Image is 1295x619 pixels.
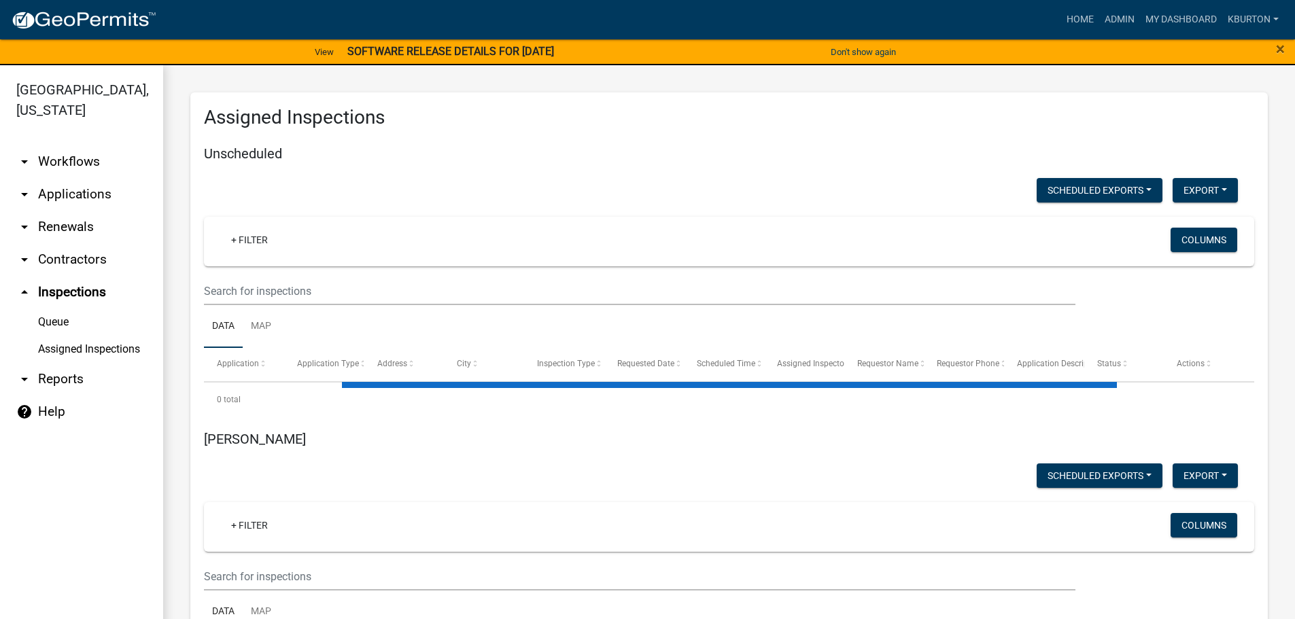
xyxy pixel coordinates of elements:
[16,154,33,170] i: arrow_drop_down
[1037,178,1162,202] button: Scheduled Exports
[844,348,925,381] datatable-header-cell: Requestor Name
[604,348,684,381] datatable-header-cell: Requested Date
[284,348,364,381] datatable-header-cell: Application Type
[217,359,259,368] span: Application
[857,359,918,368] span: Requestor Name
[204,145,1254,162] h5: Unscheduled
[377,359,407,368] span: Address
[297,359,359,368] span: Application Type
[697,359,755,368] span: Scheduled Time
[1037,463,1162,488] button: Scheduled Exports
[1097,359,1121,368] span: Status
[1222,7,1284,33] a: kburton
[204,563,1075,590] input: Search for inspections
[204,348,284,381] datatable-header-cell: Application
[204,106,1254,129] h3: Assigned Inspections
[537,359,595,368] span: Inspection Type
[524,348,604,381] datatable-header-cell: Inspection Type
[16,404,33,420] i: help
[364,348,444,381] datatable-header-cell: Address
[1061,7,1099,33] a: Home
[1276,39,1285,58] span: ×
[16,219,33,235] i: arrow_drop_down
[1017,359,1103,368] span: Application Description
[444,348,524,381] datatable-header-cell: City
[1004,348,1084,381] datatable-header-cell: Application Description
[204,383,1254,417] div: 0 total
[1140,7,1222,33] a: My Dashboard
[1173,178,1238,202] button: Export
[1099,7,1140,33] a: Admin
[457,359,471,368] span: City
[1276,41,1285,57] button: Close
[1173,463,1238,488] button: Export
[347,45,554,58] strong: SOFTWARE RELEASE DETAILS FOR [DATE]
[924,348,1004,381] datatable-header-cell: Requestor Phone
[243,305,279,349] a: Map
[1164,348,1244,381] datatable-header-cell: Actions
[309,41,339,63] a: View
[684,348,764,381] datatable-header-cell: Scheduled Time
[204,305,243,349] a: Data
[204,431,1254,447] h5: [PERSON_NAME]
[204,277,1075,305] input: Search for inspections
[16,186,33,202] i: arrow_drop_down
[16,284,33,300] i: arrow_drop_up
[16,371,33,387] i: arrow_drop_down
[16,251,33,268] i: arrow_drop_down
[1084,348,1164,381] datatable-header-cell: Status
[1171,513,1237,537] button: Columns
[825,41,901,63] button: Don't show again
[220,228,279,252] a: + Filter
[1177,359,1205,368] span: Actions
[937,359,999,368] span: Requestor Phone
[220,513,279,537] a: + Filter
[777,359,847,368] span: Assigned Inspector
[1171,228,1237,252] button: Columns
[764,348,844,381] datatable-header-cell: Assigned Inspector
[617,359,674,368] span: Requested Date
